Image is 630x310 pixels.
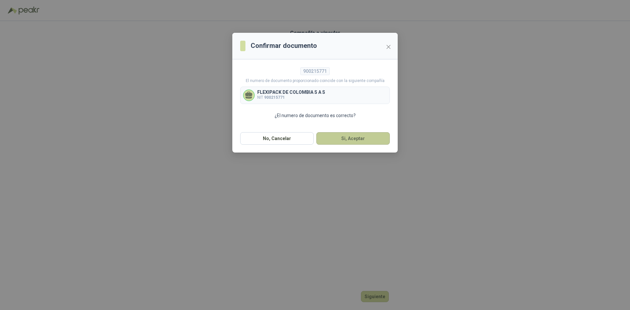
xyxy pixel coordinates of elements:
button: Si, Aceptar [316,132,390,145]
button: No, Cancelar [240,132,314,145]
p: El numero de documento proporcionado coincide con la siguiente compañía [240,78,390,84]
h3: Confirmar documento [251,41,317,51]
button: Close [383,42,394,52]
p: FLEXIPACK DE COLOMBIA S A S [257,90,325,94]
span: close [386,44,391,50]
b: 900215771 [264,95,285,100]
p: ¿El numero de documento es correcto? [240,112,390,119]
p: NIT [257,94,325,101]
div: 900215771 [300,67,330,75]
